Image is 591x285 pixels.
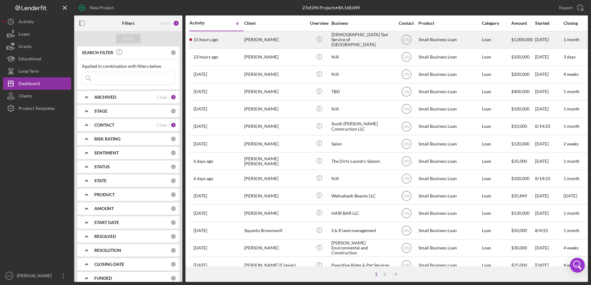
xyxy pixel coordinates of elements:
[3,40,71,53] button: Grants
[171,122,176,128] div: 1
[244,66,306,83] div: [PERSON_NAME]
[94,95,116,100] b: ARCHIVED
[94,220,119,225] b: START DATE
[331,32,393,48] div: [DEMOGRAPHIC_DATA] Taxi Service of [GEOGRAPHIC_DATA]
[171,261,176,267] div: 0
[94,150,119,155] b: SENTIMENT
[193,37,218,42] time: 2025-08-18 21:37
[244,153,306,169] div: [PERSON_NAME] [PERSON_NAME]
[563,228,580,233] time: 1 month
[381,272,389,277] div: 2
[3,53,71,65] button: Educational
[535,222,563,239] div: 8/4/25
[331,136,393,152] div: Salon
[3,90,71,102] button: Clients
[331,66,393,83] div: N/A
[404,194,409,198] text: CN
[482,205,511,221] div: Loan
[419,84,480,100] div: Small Business Loan
[535,49,563,65] div: [DATE]
[94,164,110,169] b: STATUS
[193,106,207,111] time: 2025-08-14 19:20
[193,245,207,250] time: 2025-08-01 14:07
[563,106,580,111] time: 1 month
[171,94,176,100] div: 1
[19,15,34,29] div: Activity
[563,158,580,164] time: 1 month
[171,164,176,170] div: 0
[3,28,71,40] button: Loans
[404,159,409,163] text: CN
[553,2,588,14] button: Export
[563,245,579,250] time: 4 weeks
[511,32,534,48] div: $1,000,000
[563,262,579,268] time: 4 weeks
[482,257,511,274] div: Loan
[157,123,168,127] div: Clear
[482,222,511,239] div: Loan
[404,211,409,216] text: CN
[3,77,71,90] a: Dashboard
[419,32,480,48] div: Small Business Loan
[82,64,175,69] div: Applied in combination with filters below
[419,101,480,117] div: Small Business Loan
[535,66,563,83] div: [DATE]
[331,188,393,204] div: Wahsahpeh Beauty LLC
[244,240,306,256] div: [PERSON_NAME]
[19,65,39,79] div: Long-Term
[3,65,71,77] a: Long-Term
[74,2,120,14] button: New Project
[193,54,218,59] time: 2025-08-18 14:01
[159,21,170,26] div: Reset
[482,240,511,256] div: Loan
[308,21,331,26] div: Overview
[193,263,207,268] time: 2025-07-30 22:45
[511,66,534,83] div: $200,000
[193,124,207,129] time: 2025-08-14 17:58
[511,136,534,152] div: $120,000
[15,270,56,283] div: [PERSON_NAME]
[19,77,40,91] div: Dashboard
[244,188,306,204] div: [PERSON_NAME]
[482,49,511,65] div: Loan
[535,257,563,274] div: [DATE]
[535,240,563,256] div: [DATE]
[535,136,563,152] div: [DATE]
[419,205,480,221] div: Small Business Loan
[419,118,480,135] div: Small Business Loan
[511,188,534,204] div: $35,849
[94,276,112,281] b: FUNDED
[331,118,393,135] div: South [PERSON_NAME] Construction LLC
[419,257,480,274] div: Small Business Loan
[563,37,580,42] time: 1 month
[419,21,480,26] div: Product
[193,211,207,216] time: 2025-08-09 01:06
[302,5,360,10] div: 27 of 296 Projects • $4,168,849
[331,153,393,169] div: The Dirty Laundry Saloon
[94,234,116,239] b: RESOLVED
[482,32,511,48] div: Loan
[511,205,534,221] div: $130,000
[535,188,563,204] div: [DATE]
[193,176,213,181] time: 2025-08-13 16:42
[482,118,511,135] div: Loan
[331,84,393,100] div: TBD
[171,150,176,156] div: 0
[395,21,418,26] div: Contact
[482,101,511,117] div: Loan
[563,193,577,198] time: [DATE]
[482,136,511,152] div: Loan
[193,141,207,146] time: 2025-08-14 02:01
[193,72,207,77] time: 2025-08-18 11:25
[482,21,511,26] div: Category
[535,153,563,169] div: [DATE]
[94,192,115,197] b: PRODUCT
[7,274,11,278] text: CN
[3,15,71,28] button: Activity
[404,107,409,111] text: CN
[482,66,511,83] div: Loan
